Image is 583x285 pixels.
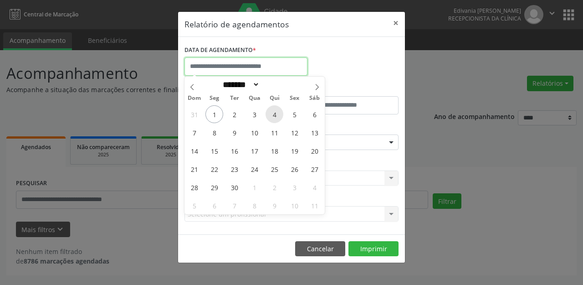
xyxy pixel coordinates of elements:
[225,178,243,196] span: Setembro 30, 2025
[185,105,203,123] span: Agosto 31, 2025
[306,105,323,123] span: Setembro 6, 2025
[306,124,323,141] span: Setembro 13, 2025
[266,105,283,123] span: Setembro 4, 2025
[245,95,265,101] span: Qua
[205,178,223,196] span: Setembro 29, 2025
[245,105,263,123] span: Setembro 3, 2025
[266,142,283,160] span: Setembro 18, 2025
[184,43,256,57] label: DATA DE AGENDAMENTO
[266,160,283,178] span: Setembro 25, 2025
[225,160,243,178] span: Setembro 23, 2025
[265,95,285,101] span: Qui
[225,142,243,160] span: Setembro 16, 2025
[286,178,303,196] span: Outubro 3, 2025
[286,105,303,123] span: Setembro 5, 2025
[184,95,205,101] span: Dom
[286,124,303,141] span: Setembro 12, 2025
[225,197,243,214] span: Outubro 7, 2025
[305,95,325,101] span: Sáb
[185,142,203,160] span: Setembro 14, 2025
[245,142,263,160] span: Setembro 17, 2025
[184,18,289,30] h5: Relatório de agendamentos
[185,124,203,141] span: Setembro 7, 2025
[387,12,405,34] button: Close
[205,160,223,178] span: Setembro 22, 2025
[205,197,223,214] span: Outubro 6, 2025
[286,160,303,178] span: Setembro 26, 2025
[245,124,263,141] span: Setembro 10, 2025
[205,124,223,141] span: Setembro 8, 2025
[266,124,283,141] span: Setembro 11, 2025
[205,142,223,160] span: Setembro 15, 2025
[286,142,303,160] span: Setembro 19, 2025
[205,95,225,101] span: Seg
[185,178,203,196] span: Setembro 28, 2025
[295,241,345,257] button: Cancelar
[205,105,223,123] span: Setembro 1, 2025
[266,197,283,214] span: Outubro 9, 2025
[306,160,323,178] span: Setembro 27, 2025
[245,178,263,196] span: Outubro 1, 2025
[245,197,263,214] span: Outubro 8, 2025
[294,82,399,96] label: ATÉ
[348,241,399,257] button: Imprimir
[260,80,290,89] input: Year
[306,178,323,196] span: Outubro 4, 2025
[225,95,245,101] span: Ter
[306,142,323,160] span: Setembro 20, 2025
[266,178,283,196] span: Outubro 2, 2025
[185,197,203,214] span: Outubro 5, 2025
[286,197,303,214] span: Outubro 10, 2025
[285,95,305,101] span: Sex
[220,80,260,89] select: Month
[225,105,243,123] span: Setembro 2, 2025
[306,197,323,214] span: Outubro 11, 2025
[185,160,203,178] span: Setembro 21, 2025
[225,124,243,141] span: Setembro 9, 2025
[245,160,263,178] span: Setembro 24, 2025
